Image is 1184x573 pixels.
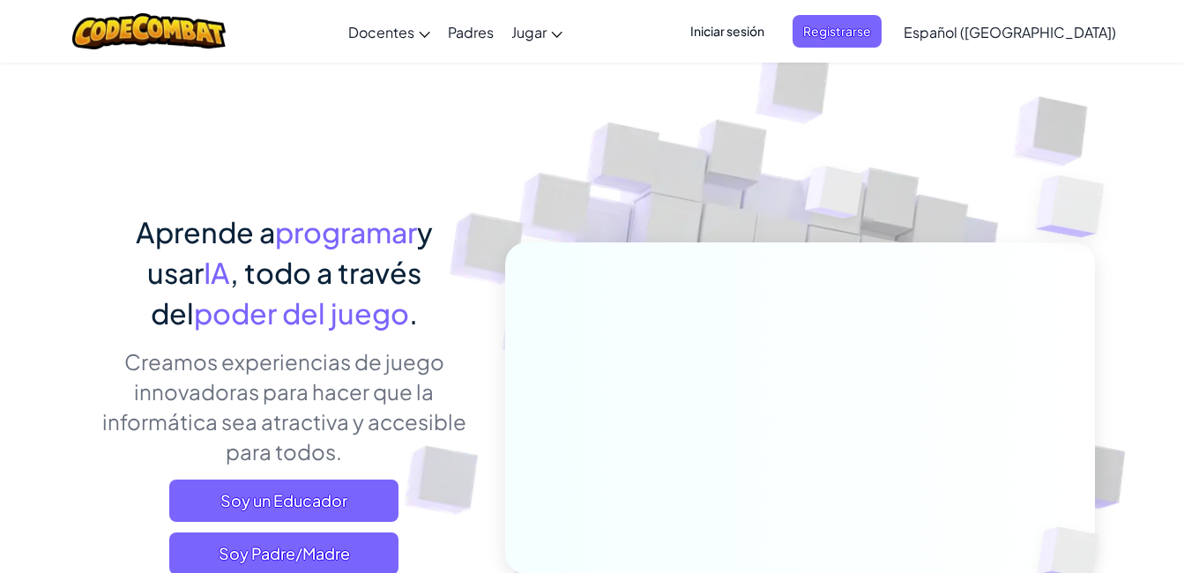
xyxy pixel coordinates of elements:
[895,8,1125,56] a: Español ([GEOGRAPHIC_DATA])
[169,480,398,522] a: Soy un Educador
[194,295,409,331] span: poder del juego
[275,214,417,249] span: programar
[904,23,1116,41] span: Español ([GEOGRAPHIC_DATA])
[1001,132,1153,281] img: Overlap cubes
[136,214,275,249] span: Aprende a
[503,8,571,56] a: Jugar
[90,346,479,466] p: Creamos experiencias de juego innovadoras para hacer que la informática sea atractiva y accesible...
[439,8,503,56] a: Padres
[339,8,439,56] a: Docentes
[511,23,547,41] span: Jugar
[680,15,775,48] button: Iniciar sesión
[151,255,421,331] span: , todo a través del
[771,131,898,263] img: Overlap cubes
[348,23,414,41] span: Docentes
[204,255,230,290] span: IA
[793,15,882,48] button: Registrarse
[409,295,418,331] span: .
[72,13,227,49] img: CodeCombat logo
